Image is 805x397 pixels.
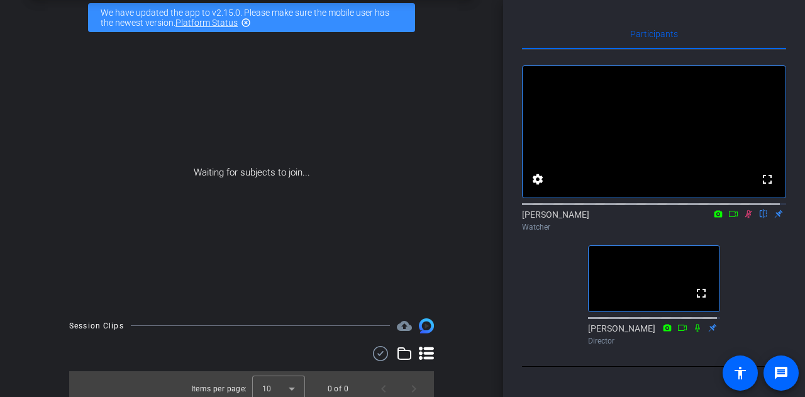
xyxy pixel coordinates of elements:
mat-icon: fullscreen [694,286,709,301]
mat-icon: fullscreen [760,172,775,187]
span: Participants [630,30,678,38]
div: 0 of 0 [328,383,348,395]
div: Items per page: [191,383,247,395]
mat-icon: cloud_upload [397,318,412,333]
mat-icon: highlight_off [241,18,251,28]
a: Platform Status [175,18,238,28]
span: Destinations for your clips [397,318,412,333]
mat-icon: settings [530,172,545,187]
div: Waiting for subjects to join... [31,40,472,306]
mat-icon: flip [756,208,771,219]
mat-icon: message [774,366,789,381]
div: [PERSON_NAME] [522,208,786,233]
img: Session clips [419,318,434,333]
div: Session Clips [69,320,124,332]
div: Watcher [522,221,786,233]
div: Director [588,335,720,347]
div: [PERSON_NAME] [588,322,720,347]
div: We have updated the app to v2.15.0. Please make sure the mobile user has the newest version. [88,3,415,32]
mat-icon: accessibility [733,366,748,381]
